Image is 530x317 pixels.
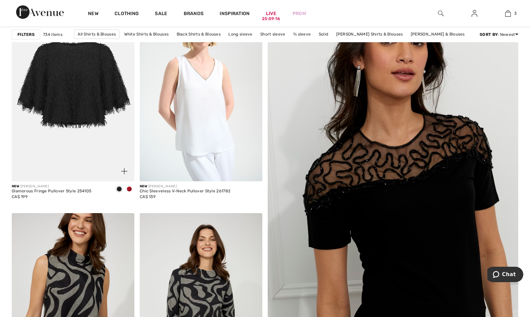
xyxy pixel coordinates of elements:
div: 25:59:16 [262,16,280,22]
img: plus_v2.svg [121,168,127,174]
a: 3 [491,9,524,17]
span: 734 items [43,31,62,38]
a: All Shirts & Blouses [74,29,120,39]
span: New [140,184,147,188]
span: New [12,184,19,188]
div: Black [114,184,124,195]
a: Black Shirts & Blouses [173,30,224,39]
a: Prom [293,10,306,17]
a: [PERSON_NAME] & Blouses [407,30,468,39]
div: [PERSON_NAME] [12,184,91,189]
span: Inspiration [220,11,250,18]
a: Live25:59:16 [266,10,276,17]
img: 1ère Avenue [16,5,64,19]
a: Sale [155,11,167,18]
strong: Sort By [480,32,498,37]
iframe: Opens a widget where you can chat to one of our agents [487,267,523,283]
div: Red [124,184,134,195]
a: Clothing [115,11,139,18]
span: 3 [514,10,517,16]
span: CA$ 199 [12,194,28,199]
a: Brands [184,11,204,18]
strong: Filters [17,31,35,38]
div: : Newest [480,31,518,38]
span: CA$ 139 [140,194,156,199]
img: My Info [472,9,477,17]
img: search the website [438,9,444,17]
a: Short sleeve [257,30,289,39]
div: [PERSON_NAME] [140,184,230,189]
div: Glamorous Fringe Pullover Style 254105 [12,189,91,194]
img: My Bag [505,9,511,17]
a: New [88,11,98,18]
a: Solid [315,30,332,39]
a: White Shirts & Blouses [121,30,172,39]
a: ¾ sleeve [290,30,314,39]
a: Sign In [466,9,483,18]
a: [PERSON_NAME] Shirts & Blouses [333,30,406,39]
a: Long sleeve [225,30,256,39]
div: Chic Sleeveless V-Neck Pullover Style 261782 [140,189,230,194]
